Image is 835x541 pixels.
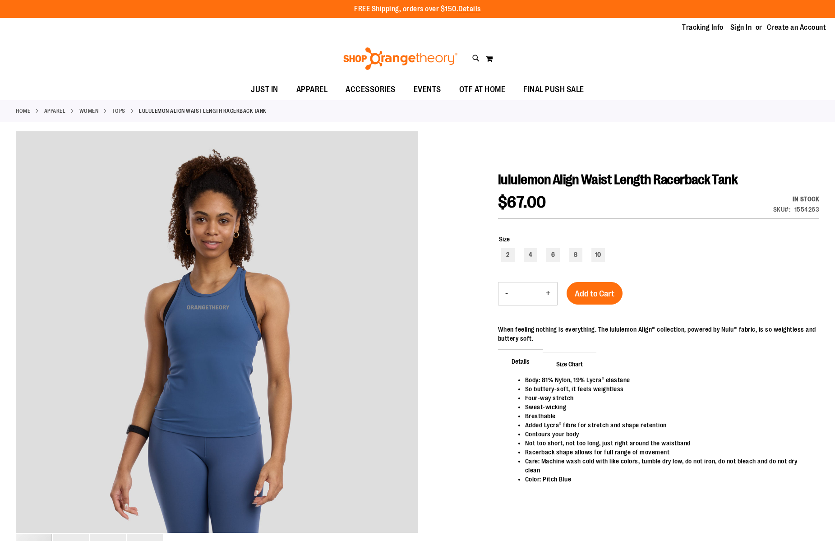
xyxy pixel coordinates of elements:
[112,107,125,115] a: Tops
[730,23,752,32] a: Sign In
[525,412,810,421] li: Breathable
[405,79,450,100] a: EVENTS
[499,236,510,243] span: Size
[569,248,582,262] div: 8
[242,79,287,100] a: JUST IN
[773,194,820,203] div: In stock
[342,47,459,70] img: Shop Orangetheory
[458,5,481,13] a: Details
[575,289,614,299] span: Add to Cart
[567,282,623,305] button: Add to Cart
[525,430,810,439] li: Contours your body
[525,375,810,384] li: Body: 81% Nylon, 19% Lycra® elastane
[682,23,724,32] a: Tracking Info
[767,23,826,32] a: Create an Account
[525,421,810,430] li: Added Lycra® fibre for stretch and shape retention
[515,283,539,305] input: Product quantity
[773,194,820,203] div: Availability
[354,4,481,14] p: FREE Shipping, orders over $150.
[773,206,791,213] strong: SKU
[287,79,337,100] a: APPAREL
[498,193,546,212] span: $67.00
[546,248,560,262] div: 6
[525,448,810,457] li: Racerback shape allows for full range of movement
[525,393,810,402] li: Four-way stretch
[524,248,537,262] div: 4
[251,79,278,100] span: JUST IN
[337,79,405,100] a: ACCESSORIES
[16,107,30,115] a: Home
[523,79,584,100] span: FINAL PUSH SALE
[539,282,557,305] button: Increase product quantity
[525,439,810,448] li: Not too short, not too long, just right around the waistband
[16,131,418,533] img: main product photo
[514,79,593,100] a: FINAL PUSH SALE
[525,475,810,484] li: Color: Pitch Blue
[498,325,819,343] div: When feeling nothing is everything. The lululemon Align™ collection, powered by Nulu™ fabric, is ...
[450,79,515,100] a: OTF AT HOME
[498,349,543,373] span: Details
[414,79,441,100] span: EVENTS
[346,79,396,100] span: ACCESSORIES
[44,107,66,115] a: APPAREL
[296,79,328,100] span: APPAREL
[498,172,738,187] span: lululemon Align Waist Length Racerback Tank
[498,282,515,305] button: Decrease product quantity
[591,248,605,262] div: 10
[525,384,810,393] li: So buttery-soft, it feels weightless
[525,402,810,412] li: Sweat-wicking
[543,352,596,375] span: Size Chart
[79,107,99,115] a: WOMEN
[459,79,506,100] span: OTF AT HOME
[501,248,515,262] div: 2
[139,107,266,115] strong: lululemon Align Waist Length Racerback Tank
[794,205,820,214] div: 1554263
[525,457,810,475] li: Care: Machine wash cold with like colors, tumble dry low, do not iron, do not bleach and do not d...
